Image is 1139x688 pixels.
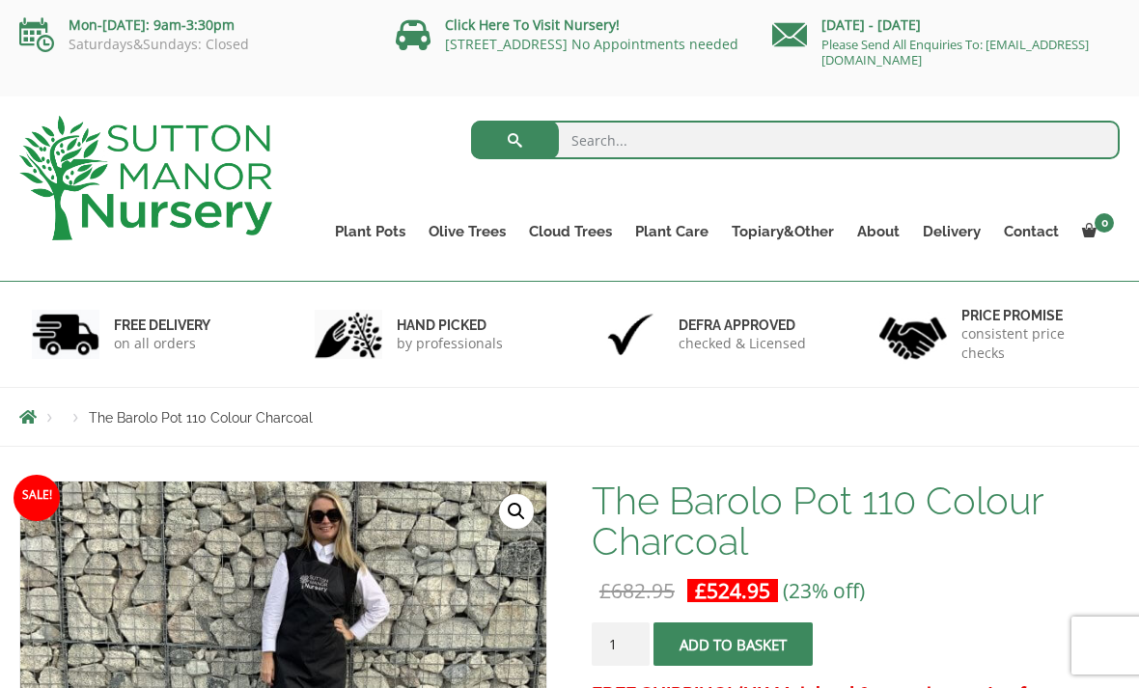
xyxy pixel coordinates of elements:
input: Search... [471,121,1121,159]
a: Plant Care [624,218,720,245]
a: Plant Pots [323,218,417,245]
a: Cloud Trees [517,218,624,245]
a: Click Here To Visit Nursery! [445,15,620,34]
p: consistent price checks [961,324,1108,363]
img: 3.jpg [597,310,664,359]
span: Sale! [14,475,60,521]
bdi: 682.95 [599,577,675,604]
span: 0 [1095,213,1114,233]
a: About [846,218,911,245]
a: Topiary&Other [720,218,846,245]
a: [STREET_ADDRESS] No Appointments needed [445,35,738,53]
span: (23% off) [783,577,865,604]
p: checked & Licensed [679,334,806,353]
span: The Barolo Pot 110 Colour Charcoal [89,410,313,426]
a: View full-screen image gallery [499,494,534,529]
span: £ [695,577,707,604]
a: Contact [992,218,1070,245]
p: Mon-[DATE]: 9am-3:30pm [19,14,367,37]
p: by professionals [397,334,503,353]
h6: Defra approved [679,316,806,334]
button: Add to basket [653,622,813,666]
h6: FREE DELIVERY [114,316,210,334]
span: £ [599,577,611,604]
p: Saturdays&Sundays: Closed [19,37,367,52]
bdi: 524.95 [695,577,770,604]
nav: Breadcrumbs [19,409,1120,425]
a: Please Send All Enquiries To: [EMAIL_ADDRESS][DOMAIN_NAME] [821,36,1089,69]
img: 2.jpg [315,310,382,359]
img: logo [19,116,272,240]
a: Olive Trees [417,218,517,245]
a: 0 [1070,218,1120,245]
h6: Price promise [961,307,1108,324]
h1: The Barolo Pot 110 Colour Charcoal [592,481,1120,562]
img: 4.jpg [879,305,947,364]
p: [DATE] - [DATE] [772,14,1120,37]
p: on all orders [114,334,210,353]
img: 1.jpg [32,310,99,359]
input: Product quantity [592,622,650,666]
h6: hand picked [397,316,503,334]
a: Delivery [911,218,992,245]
